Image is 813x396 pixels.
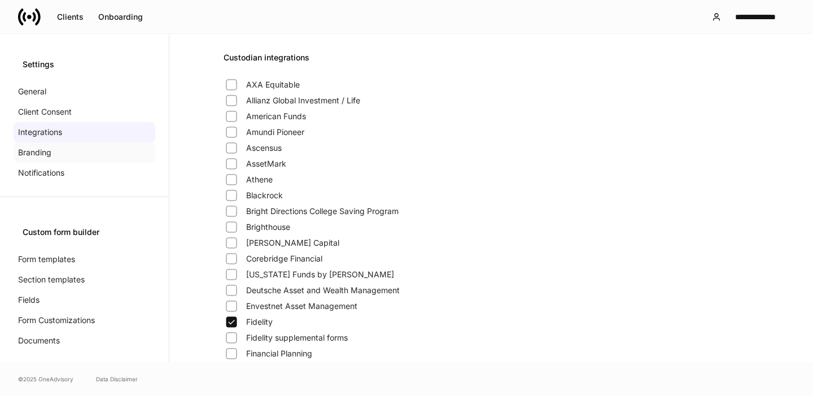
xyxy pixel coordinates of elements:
span: Allianz Global Investment / Life [246,95,360,106]
span: Blackrock [246,190,283,201]
div: Custodian integrations [224,52,759,77]
span: Financial Planning [246,348,312,359]
p: Notifications [18,167,64,179]
p: Branding [18,147,51,158]
button: Onboarding [91,8,150,26]
span: Fidelity supplemental forms [246,332,348,343]
a: Branding [14,142,155,163]
span: Amundi Pioneer [246,127,304,138]
span: AssetMark [246,158,286,169]
p: Form templates [18,254,75,265]
a: Section templates [14,269,155,290]
span: Bright Directions College Saving Program [246,206,399,217]
span: Ascensus [246,142,282,154]
span: Athene [246,174,273,185]
div: Settings [23,59,146,70]
p: Client Consent [18,106,72,118]
span: [US_STATE] Funds by [PERSON_NAME] [246,269,394,280]
button: Clients [50,8,91,26]
a: Fields [14,290,155,310]
p: Fields [18,294,40,306]
p: General [18,86,46,97]
span: Corebridge Financial [246,253,322,264]
a: Notifications [14,163,155,183]
div: Onboarding [98,13,143,21]
a: Form templates [14,249,155,269]
p: Form Customizations [18,315,95,326]
a: General [14,81,155,102]
p: Documents [18,335,60,346]
div: Clients [57,13,84,21]
span: AXA Equitable [246,79,300,90]
span: [PERSON_NAME] Capital [246,237,339,249]
span: © 2025 OneAdvisory [18,375,73,384]
span: Fidelity [246,316,273,328]
a: Documents [14,330,155,351]
a: Client Consent [14,102,155,122]
div: Custom form builder [23,227,146,238]
a: Data Disclaimer [96,375,138,384]
span: American Funds [246,111,306,122]
span: Deutsche Asset and Wealth Management [246,285,400,296]
span: Envestnet Asset Management [246,301,357,312]
a: Integrations [14,122,155,142]
a: Form Customizations [14,310,155,330]
p: Integrations [18,127,62,138]
p: Section templates [18,274,85,285]
span: Brighthouse [246,221,290,233]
